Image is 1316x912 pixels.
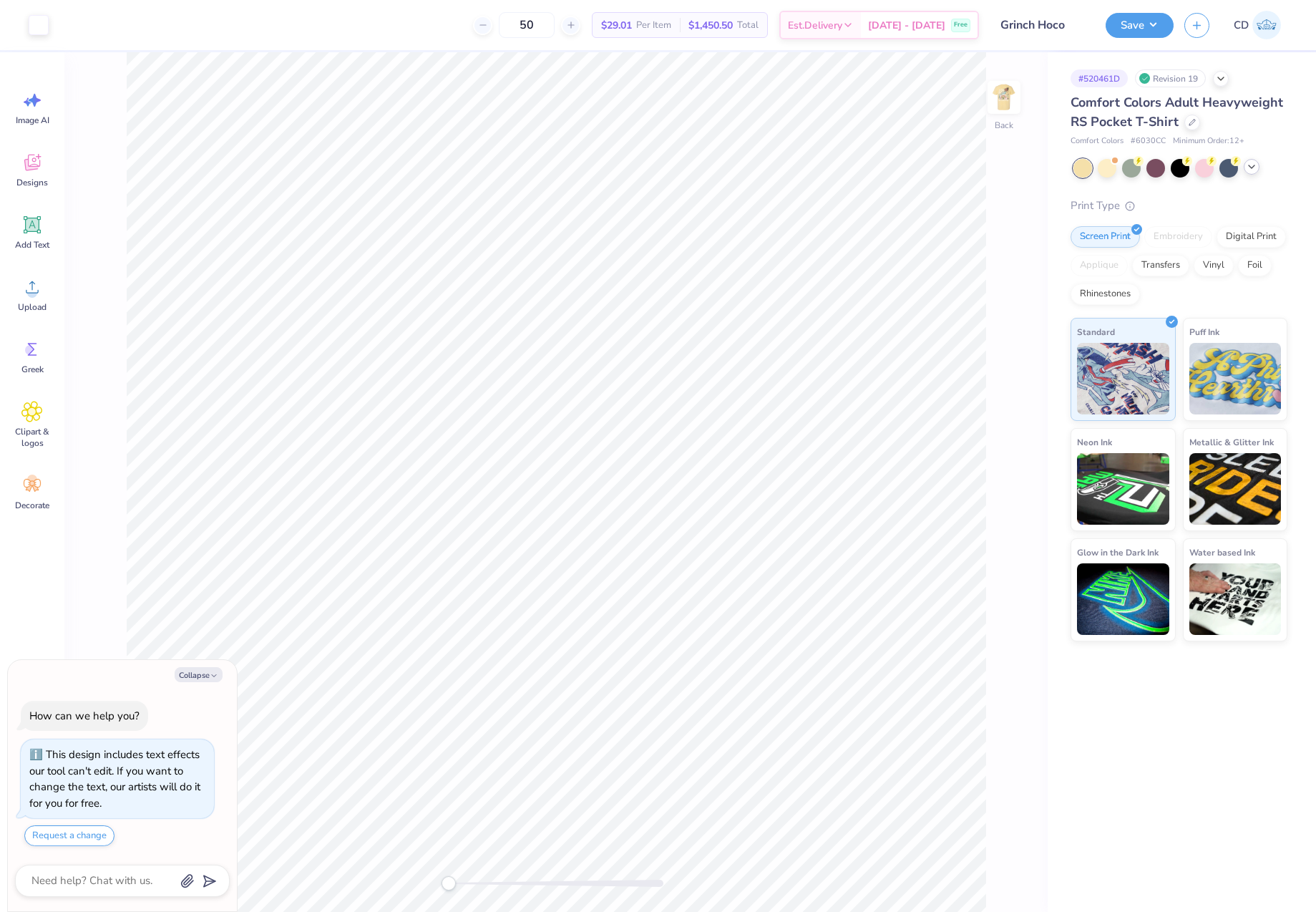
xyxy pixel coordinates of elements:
[1132,255,1189,276] div: Transfers
[788,18,842,33] span: Est. Delivery
[16,177,48,188] span: Designs
[29,747,200,810] div: This design includes text effects our tool can't edit. If you want to change the text, our artist...
[868,18,945,33] span: [DATE] - [DATE]
[15,500,49,511] span: Decorate
[16,115,49,126] span: Image AI
[995,119,1013,132] div: Back
[24,825,114,846] button: Request a change
[1189,324,1219,339] span: Puff Ink
[636,18,671,33] span: Per Item
[1217,226,1286,248] div: Digital Print
[499,12,555,38] input: – –
[1077,343,1169,414] img: Standard
[1071,226,1140,248] div: Screen Print
[29,709,140,723] div: How can we help you?
[1189,343,1282,414] img: Puff Ink
[1189,563,1282,635] img: Water based Ink
[1106,13,1174,38] button: Save
[1131,135,1166,147] span: # 6030CC
[9,426,56,449] span: Clipart & logos
[737,18,759,33] span: Total
[1071,255,1128,276] div: Applique
[990,11,1095,39] input: Untitled Design
[1252,11,1281,39] img: Cedric Diasanta
[1227,11,1287,39] a: CD
[688,18,733,33] span: $1,450.50
[1234,17,1249,34] span: CD
[954,20,967,30] span: Free
[1189,453,1282,525] img: Metallic & Glitter Ink
[1135,69,1206,87] div: Revision 19
[990,83,1018,112] img: Back
[1238,255,1272,276] div: Foil
[1077,563,1169,635] img: Glow in the Dark Ink
[1144,226,1212,248] div: Embroidery
[18,301,47,313] span: Upload
[1071,283,1140,305] div: Rhinestones
[21,364,44,375] span: Greek
[15,239,49,251] span: Add Text
[1189,435,1274,450] span: Metallic & Glitter Ink
[1071,135,1124,147] span: Comfort Colors
[1194,255,1234,276] div: Vinyl
[1077,453,1169,525] img: Neon Ink
[1071,69,1128,87] div: # 520461D
[1071,94,1283,130] span: Comfort Colors Adult Heavyweight RS Pocket T-Shirt
[175,667,223,682] button: Collapse
[1077,435,1112,450] span: Neon Ink
[442,876,456,891] div: Accessibility label
[1071,198,1287,214] div: Print Type
[1077,545,1159,560] span: Glow in the Dark Ink
[601,18,632,33] span: $29.01
[1077,324,1115,339] span: Standard
[1173,135,1244,147] span: Minimum Order: 12 +
[1189,545,1255,560] span: Water based Ink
